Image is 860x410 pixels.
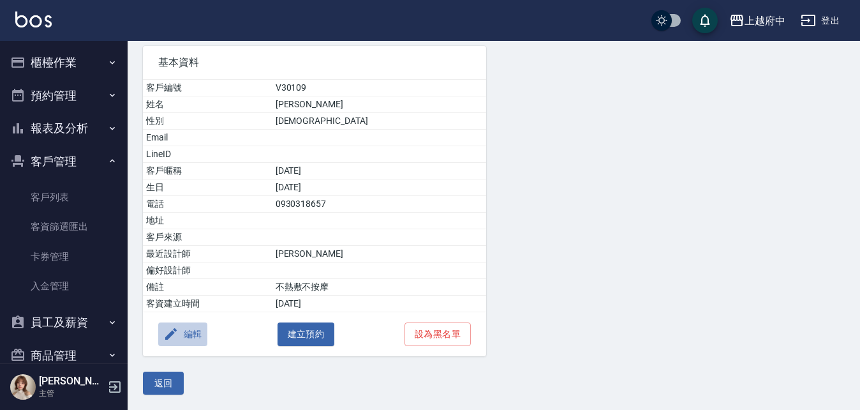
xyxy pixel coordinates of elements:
[5,271,122,301] a: 入金管理
[143,196,272,213] td: 電話
[143,372,184,395] button: 返回
[143,130,272,146] td: Email
[5,183,122,212] a: 客戶列表
[143,113,272,130] td: 性別
[143,246,272,262] td: 最近設計師
[10,374,36,400] img: Person
[272,279,486,296] td: 不熱敷不按摩
[15,11,52,27] img: Logo
[143,80,272,96] td: 客戶編號
[272,296,486,312] td: [DATE]
[278,323,335,346] button: 建立預約
[5,145,122,178] button: 客戶管理
[143,296,272,312] td: 客資建立時間
[5,46,122,79] button: 櫃檯作業
[692,8,718,33] button: save
[5,306,122,339] button: 員工及薪資
[158,323,207,346] button: 編輯
[272,179,486,196] td: [DATE]
[745,13,785,29] div: 上越府中
[143,163,272,179] td: 客戶暱稱
[143,229,272,246] td: 客戶來源
[272,246,486,262] td: [PERSON_NAME]
[5,242,122,271] a: 卡券管理
[724,8,790,34] button: 上越府中
[404,323,471,346] button: 設為黑名單
[143,96,272,113] td: 姓名
[272,96,486,113] td: [PERSON_NAME]
[272,80,486,96] td: V30109
[143,262,272,279] td: 偏好設計師
[5,339,122,372] button: 商品管理
[5,79,122,112] button: 預約管理
[39,375,104,388] h5: [PERSON_NAME]
[5,212,122,241] a: 客資篩選匯出
[158,56,471,69] span: 基本資料
[272,163,486,179] td: [DATE]
[39,388,104,399] p: 主管
[272,113,486,130] td: [DEMOGRAPHIC_DATA]
[272,196,486,213] td: 0930318657
[143,146,272,163] td: LineID
[796,9,845,33] button: 登出
[143,179,272,196] td: 生日
[143,213,272,229] td: 地址
[5,112,122,145] button: 報表及分析
[143,279,272,296] td: 備註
